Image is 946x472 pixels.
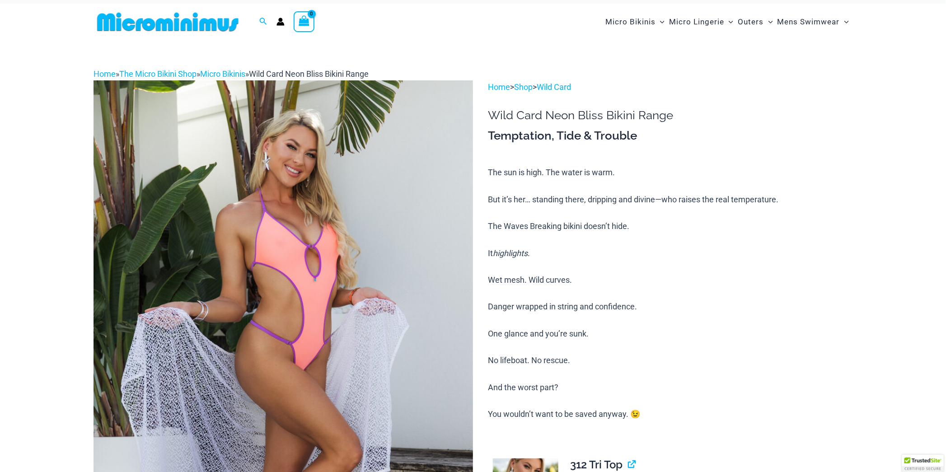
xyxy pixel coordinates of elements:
i: highlights [493,248,528,258]
span: Menu Toggle [724,10,733,33]
img: MM SHOP LOGO FLAT [94,12,242,32]
div: TrustedSite Certified [902,455,944,472]
span: Micro Bikinis [605,10,656,33]
span: Menu Toggle [840,10,849,33]
span: 312 Tri Top [570,458,623,471]
h1: Wild Card Neon Bliss Bikini Range [488,108,852,122]
a: Shop [515,82,533,92]
a: Micro BikinisMenu ToggleMenu Toggle [603,8,667,36]
nav: Site Navigation [602,7,852,37]
span: Menu Toggle [764,10,773,33]
p: The sun is high. The water is warm. But it’s her… standing there, dripping and divine—who raises ... [488,166,852,421]
span: Outers [738,10,764,33]
span: Wild Card Neon Bliss Bikini Range [249,69,369,79]
span: Micro Lingerie [669,10,724,33]
span: » » » [94,69,369,79]
a: The Micro Bikini Shop [119,69,197,79]
p: > > [488,80,852,94]
span: Mens Swimwear [777,10,840,33]
span: Menu Toggle [656,10,665,33]
a: Search icon link [259,16,267,28]
a: Home [94,69,116,79]
a: Home [488,82,510,92]
a: Account icon link [276,18,285,26]
a: OutersMenu ToggleMenu Toggle [736,8,775,36]
a: Micro Bikinis [200,69,245,79]
a: Wild Card [537,82,571,92]
a: View Shopping Cart, empty [294,11,314,32]
a: Mens SwimwearMenu ToggleMenu Toggle [775,8,851,36]
h3: Temptation, Tide & Trouble [488,128,852,144]
a: Micro LingerieMenu ToggleMenu Toggle [667,8,735,36]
